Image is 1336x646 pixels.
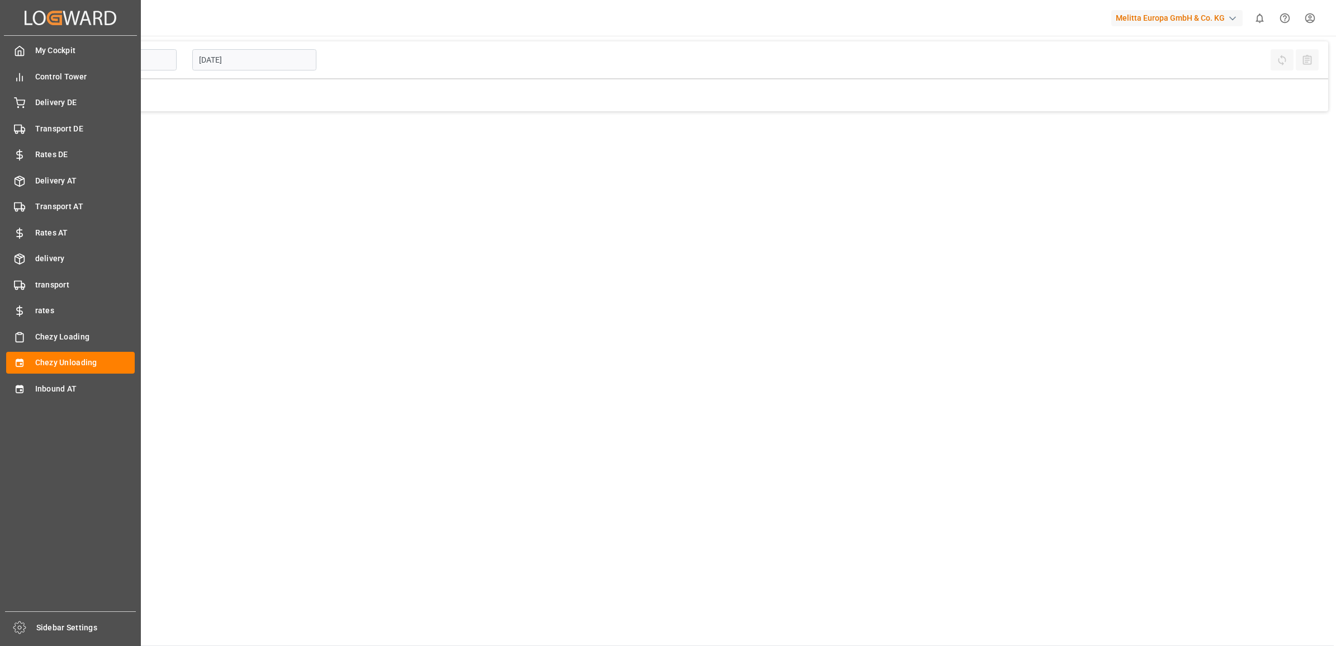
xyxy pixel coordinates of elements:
span: Inbound AT [35,383,135,395]
a: Transport AT [6,196,135,218]
a: Inbound AT [6,378,135,399]
span: Chezy Unloading [35,357,135,369]
span: Delivery DE [35,97,135,109]
span: Rates AT [35,227,135,239]
input: DD.MM.YYYY [192,49,316,70]
span: Rates DE [35,149,135,161]
a: Rates AT [6,221,135,243]
button: show 0 new notifications [1247,6,1272,31]
a: My Cockpit [6,40,135,62]
span: rates [35,305,135,317]
a: Transport DE [6,117,135,139]
button: Help Center [1272,6,1297,31]
span: Transport AT [35,201,135,213]
span: Chezy Loading [35,331,135,343]
button: Melitta Europa GmbH & Co. KG [1111,7,1247,29]
span: Sidebar Settings [36,622,136,634]
span: Control Tower [35,71,135,83]
a: Chezy Unloading [6,352,135,374]
span: Delivery AT [35,175,135,187]
span: transport [35,279,135,291]
span: My Cockpit [35,45,135,56]
span: Transport DE [35,123,135,135]
a: Control Tower [6,65,135,87]
a: rates [6,300,135,322]
div: Melitta Europa GmbH & Co. KG [1111,10,1243,26]
a: Delivery DE [6,92,135,114]
a: Chezy Loading [6,326,135,347]
a: delivery [6,248,135,270]
span: delivery [35,253,135,265]
a: Delivery AT [6,169,135,191]
a: transport [6,274,135,295]
a: Rates DE [6,144,135,166]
